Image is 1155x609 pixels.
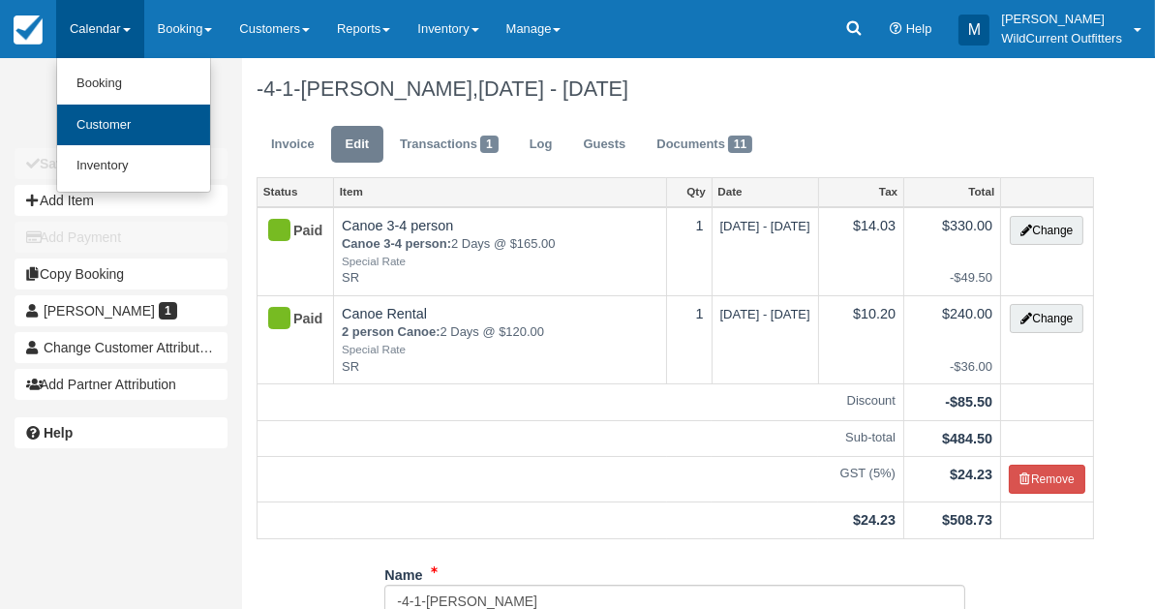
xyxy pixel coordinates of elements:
a: Item [334,178,666,205]
a: Tax [819,178,903,205]
a: Qty [667,178,711,205]
td: $240.00 [904,295,1001,383]
div: M [958,15,989,46]
td: $330.00 [904,207,1001,296]
a: Help [15,417,228,448]
span: [DATE] - [DATE] [720,307,810,321]
strong: $508.73 [942,512,992,528]
strong: $484.50 [942,431,992,446]
td: 1 [667,207,712,296]
strong: -$85.50 [945,394,992,410]
button: Add Payment [15,222,228,253]
strong: Canoe 3-4 person [342,236,451,251]
span: Change Customer Attribution [44,340,218,355]
a: Date [713,178,818,205]
button: Copy Booking [15,259,228,289]
em: -$36.00 [912,358,992,377]
div: Paid [265,216,309,247]
a: Edit [331,126,383,164]
b: Help [44,425,73,441]
a: Documents11 [642,126,767,164]
label: Name [384,559,422,586]
button: Add Partner Attribution [15,369,228,400]
td: 1 [667,295,712,383]
td: $14.03 [818,207,903,296]
em: Discount [265,392,896,411]
i: Help [890,23,902,36]
a: Status [258,178,333,205]
strong: $24.23 [853,512,896,528]
span: [PERSON_NAME] [44,303,155,319]
a: [PERSON_NAME] 1 [15,295,228,326]
span: 1 [159,302,177,320]
a: Transactions1 [385,126,513,164]
button: Change [1010,216,1083,245]
p: [PERSON_NAME] [1001,10,1122,29]
em: SR [342,269,658,288]
div: Paid [265,304,309,335]
img: checkfront-main-nav-mini-logo.png [14,15,43,45]
button: Change Customer Attribution [15,332,228,363]
em: 2 Days @ $165.00 [342,235,658,269]
a: Booking [57,63,210,105]
button: Remove [1009,465,1085,494]
strong: $24.23 [950,467,992,482]
em: Special Rate [342,342,658,358]
span: Help [906,21,932,36]
em: -$49.50 [912,269,992,288]
a: Guests [568,126,640,164]
strong: 2 person Canoe [342,324,441,339]
td: Canoe 3-4 person [334,207,667,296]
button: Add Item [15,185,228,216]
a: Total [904,178,1000,205]
ul: Calendar [56,58,211,193]
span: [DATE] - [DATE] [478,76,628,101]
span: [DATE] - [DATE] [720,219,810,233]
em: GST (5%) [265,465,896,483]
b: Save [40,156,72,171]
h1: -4-1-[PERSON_NAME], [257,77,1094,101]
em: 2 Days @ $120.00 [342,323,658,357]
td: Canoe Rental [334,295,667,383]
a: Customer [57,105,210,146]
em: Special Rate [342,254,658,270]
em: SR [342,358,658,377]
a: Invoice [257,126,329,164]
button: Save [15,148,228,179]
p: WildCurrent Outfitters [1001,29,1122,48]
td: $10.20 [818,295,903,383]
span: 11 [728,136,752,153]
button: Change [1010,304,1083,333]
a: Inventory [57,145,210,187]
a: Log [515,126,567,164]
span: 1 [480,136,499,153]
em: Sub-total [265,429,896,447]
